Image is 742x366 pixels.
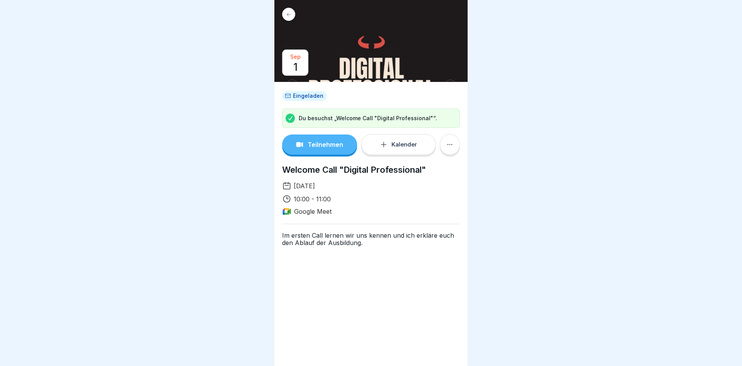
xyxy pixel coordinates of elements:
p: Sep [290,53,301,61]
p: Im ersten Call lernen wir uns kennen und ich erkläre euch den Ablauf der Ausbildung. [282,232,460,247]
p: Kalender [391,141,417,147]
p: 10:00 - 11:00 [294,196,460,203]
p: Du besuchst „Welcome Call "Digital Professional"“. [299,114,437,122]
div: Eingeladen [282,91,327,101]
button: Kalender [361,134,436,155]
p: [DATE] [294,182,460,190]
h1: Welcome Call "Digital Professional" [282,165,460,175]
p: Teilnehmen [308,141,343,148]
p: 1 [293,62,298,73]
p: Google Meet [294,208,332,215]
